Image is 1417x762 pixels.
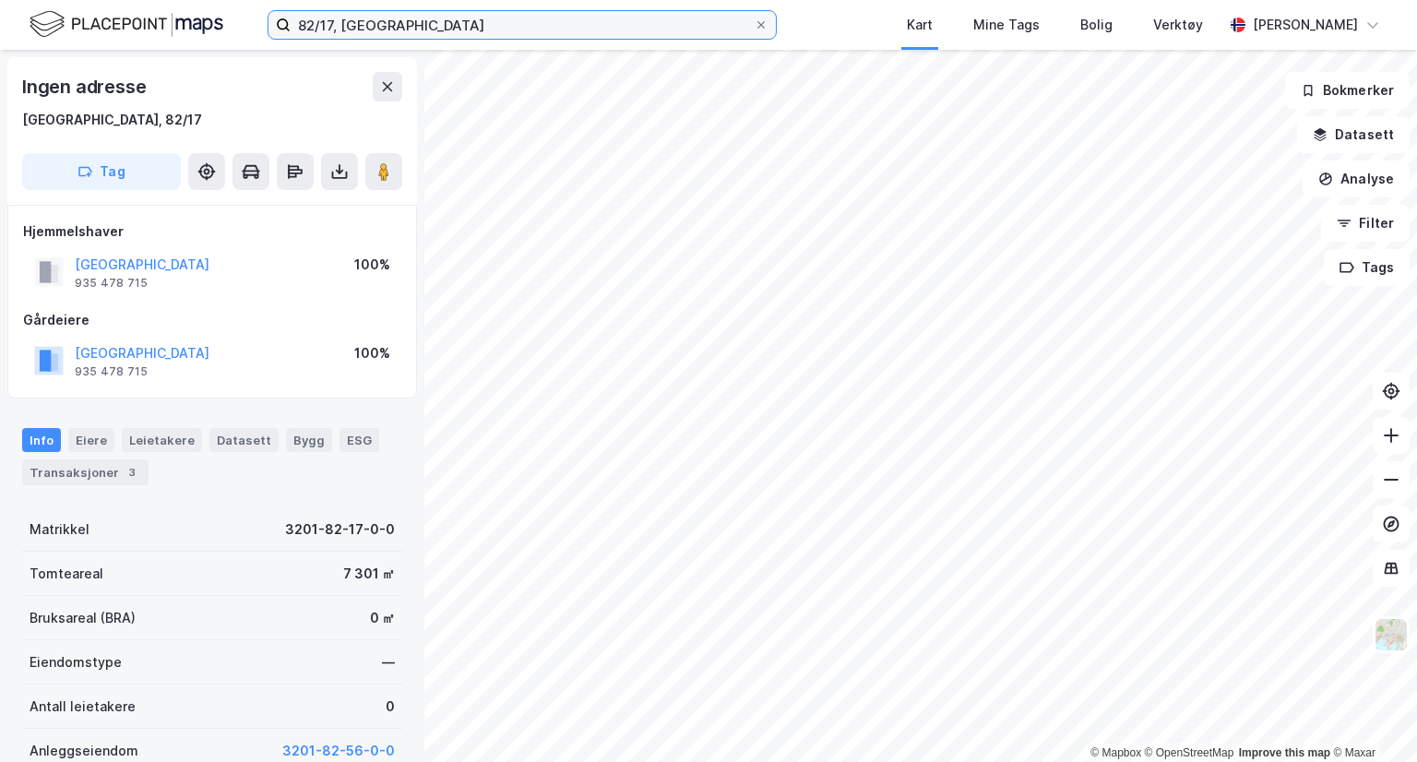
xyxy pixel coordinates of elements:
div: — [382,651,395,673]
img: Z [1374,617,1409,652]
div: Leietakere [122,428,202,452]
div: 3201-82-17-0-0 [285,518,395,541]
div: Kart [907,14,933,36]
div: Anleggseiendom [30,740,138,762]
div: 3 [123,463,141,482]
a: Improve this map [1239,746,1330,759]
div: 100% [354,254,390,276]
div: Tomteareal [30,563,103,585]
div: Kontrollprogram for chat [1325,673,1417,762]
iframe: Chat Widget [1325,673,1417,762]
a: Mapbox [1090,746,1141,759]
div: Hjemmelshaver [23,220,401,243]
div: [GEOGRAPHIC_DATA], 82/17 [22,109,202,131]
div: 7 301 ㎡ [343,563,395,585]
div: Info [22,428,61,452]
button: Bokmerker [1285,72,1410,109]
div: Bolig [1080,14,1113,36]
div: Transaksjoner [22,459,149,485]
div: ESG [339,428,379,452]
div: Ingen adresse [22,72,149,101]
div: Mine Tags [973,14,1040,36]
a: OpenStreetMap [1145,746,1234,759]
button: Datasett [1297,116,1410,153]
div: Datasett [209,428,279,452]
div: Eiere [68,428,114,452]
div: Antall leietakere [30,696,136,718]
button: Analyse [1303,161,1410,197]
div: 935 478 715 [75,364,148,379]
div: Bruksareal (BRA) [30,607,136,629]
div: Verktøy [1153,14,1203,36]
div: Gårdeiere [23,309,401,331]
img: logo.f888ab2527a4732fd821a326f86c7f29.svg [30,8,223,41]
input: Søk på adresse, matrikkel, gårdeiere, leietakere eller personer [291,11,754,39]
button: Filter [1321,205,1410,242]
div: 0 ㎡ [370,607,395,629]
button: Tag [22,153,181,190]
div: 0 [386,696,395,718]
div: Bygg [286,428,332,452]
div: 935 478 715 [75,276,148,291]
div: Eiendomstype [30,651,122,673]
button: Tags [1324,249,1410,286]
div: [PERSON_NAME] [1253,14,1358,36]
div: 100% [354,342,390,364]
div: Matrikkel [30,518,89,541]
button: 3201-82-56-0-0 [282,740,395,762]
